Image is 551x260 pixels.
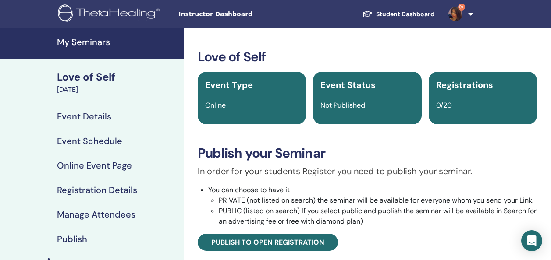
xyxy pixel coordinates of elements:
h4: Event Details [57,111,111,122]
h4: Online Event Page [57,160,132,171]
span: Registrations [436,79,493,91]
a: Student Dashboard [355,6,441,22]
h4: Event Schedule [57,136,122,146]
img: graduation-cap-white.svg [362,10,373,18]
span: Event Status [320,79,376,91]
span: Online [205,101,226,110]
h4: Registration Details [57,185,137,195]
h4: Manage Attendees [57,209,135,220]
h4: Publish [57,234,87,244]
img: default.jpg [448,7,462,21]
span: Event Type [205,79,253,91]
a: Love of Self[DATE] [52,70,184,95]
li: You can choose to have it [208,185,537,227]
div: Love of Self [57,70,178,84]
li: PUBLIC (listed on search) If you select public and publish the seminar will be available in Searc... [219,206,537,227]
span: Instructor Dashboard [178,10,310,19]
span: 0/20 [436,101,452,110]
h3: Love of Self [198,49,537,65]
span: Not Published [320,101,365,110]
h3: Publish your Seminar [198,145,537,161]
h4: My Seminars [57,37,178,47]
span: Publish to open registration [211,238,324,247]
div: [DATE] [57,84,178,95]
li: PRIVATE (not listed on search) the seminar will be available for everyone whom you send your Link. [219,195,537,206]
img: logo.png [58,4,163,24]
p: In order for your students Register you need to publish your seminar. [198,165,537,178]
a: Publish to open registration [198,234,338,251]
div: Open Intercom Messenger [521,230,542,251]
span: 9+ [458,4,465,11]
